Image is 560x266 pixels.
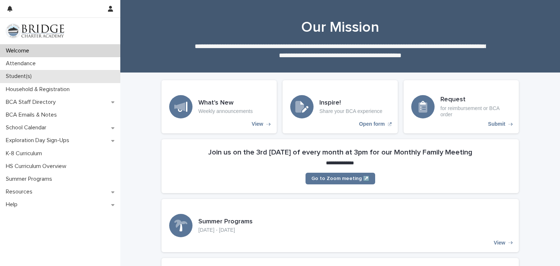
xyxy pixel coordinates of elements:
a: View [162,80,277,133]
p: BCA Staff Directory [3,99,62,106]
p: BCA Emails & Notes [3,112,63,118]
p: [DATE] - [DATE] [198,227,253,233]
a: Open form [283,80,398,133]
p: Weekly announcements [198,108,253,114]
p: Summer Programs [3,176,58,183]
h3: Summer Programs [198,218,253,226]
h2: Join us on the 3rd [DATE] of every month at 3pm for our Monthly Family Meeting [208,148,472,157]
p: Welcome [3,47,35,54]
h1: Our Mission [162,19,519,36]
p: Student(s) [3,73,38,80]
h3: Inspire! [319,99,382,107]
p: HS Curriculum Overview [3,163,72,170]
p: Help [3,201,23,208]
p: K-8 Curriculum [3,150,48,157]
h3: What's New [198,99,253,107]
p: View [252,121,263,127]
img: V1C1m3IdTEidaUdm9Hs0 [6,24,64,38]
p: View [494,240,505,246]
span: Go to Zoom meeting ↗️ [311,176,369,181]
p: Share your BCA experience [319,108,382,114]
a: View [162,199,519,252]
a: Go to Zoom meeting ↗️ [306,173,375,184]
h3: Request [440,96,511,104]
p: for reimbursement or BCA order [440,105,511,118]
p: Resources [3,188,38,195]
p: Open form [359,121,385,127]
a: Submit [404,80,519,133]
p: Submit [488,121,505,127]
p: Household & Registration [3,86,75,93]
p: Exploration Day Sign-Ups [3,137,75,144]
p: Attendance [3,60,42,67]
p: School Calendar [3,124,52,131]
